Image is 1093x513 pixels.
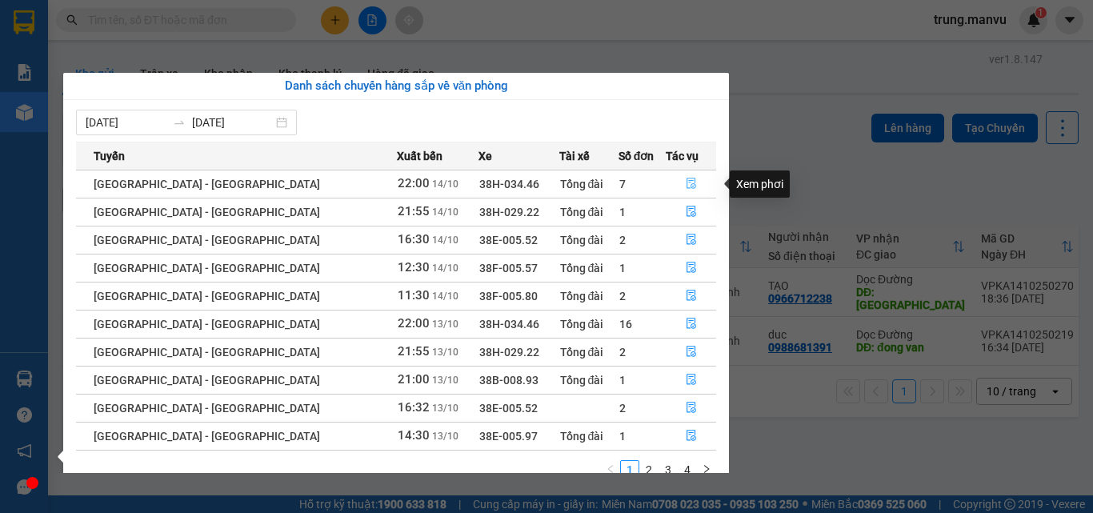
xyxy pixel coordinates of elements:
span: 2 [619,290,626,303]
span: 21:55 [398,204,430,218]
a: 3 [659,461,677,479]
button: file-done [667,395,715,421]
span: 14/10 [432,291,458,302]
span: 22:00 [398,176,430,190]
span: 13/10 [432,403,458,414]
div: Tổng đài [560,231,618,249]
span: 2 [619,234,626,246]
span: Xe [478,147,492,165]
li: Previous Page [601,460,620,479]
span: [GEOGRAPHIC_DATA] - [GEOGRAPHIC_DATA] [94,402,320,415]
span: right [702,464,711,474]
button: right [697,460,716,479]
span: 16:30 [398,232,430,246]
span: [GEOGRAPHIC_DATA] - [GEOGRAPHIC_DATA] [94,374,320,387]
button: file-done [667,199,715,225]
span: file-done [686,178,697,190]
span: 1 [619,262,626,275]
span: [GEOGRAPHIC_DATA] - [GEOGRAPHIC_DATA] [94,290,320,303]
a: 4 [679,461,696,479]
span: 38H-034.46 [479,178,539,190]
span: [GEOGRAPHIC_DATA] - [GEOGRAPHIC_DATA] [94,234,320,246]
span: 1 [619,206,626,218]
span: 14/10 [432,263,458,274]
div: Danh sách chuyến hàng sắp về văn phòng [76,77,716,96]
button: left [601,460,620,479]
div: Tổng đài [560,203,618,221]
button: file-done [667,227,715,253]
span: [GEOGRAPHIC_DATA] - [GEOGRAPHIC_DATA] [94,262,320,275]
span: 14/10 [432,206,458,218]
span: 38H-029.22 [479,206,539,218]
span: [GEOGRAPHIC_DATA] - [GEOGRAPHIC_DATA] [94,206,320,218]
span: [GEOGRAPHIC_DATA] - [GEOGRAPHIC_DATA] [94,318,320,331]
div: Tổng đài [560,287,618,305]
span: to [173,116,186,129]
span: 12:30 [398,260,430,275]
span: [GEOGRAPHIC_DATA] - [GEOGRAPHIC_DATA] [94,430,320,443]
a: 2 [640,461,658,479]
li: 3 [659,460,678,479]
div: Tổng đài [560,427,618,445]
span: 11:30 [398,288,430,303]
div: Tổng đài [560,175,618,193]
span: 13/10 [432,319,458,330]
span: file-done [686,206,697,218]
span: [GEOGRAPHIC_DATA] - [GEOGRAPHIC_DATA] [94,346,320,359]
span: 1 [619,374,626,387]
span: Tài xế [559,147,590,165]
a: 1 [621,461,639,479]
span: 22:00 [398,316,430,331]
button: file-done [667,171,715,197]
span: 7 [619,178,626,190]
span: file-done [686,402,697,415]
span: 13/10 [432,431,458,442]
span: file-done [686,430,697,443]
span: Tác vụ [666,147,699,165]
span: 14/10 [432,234,458,246]
span: 38B-008.93 [479,374,538,387]
button: file-done [667,423,715,449]
span: file-done [686,318,697,331]
input: Đến ngày [192,114,273,131]
span: file-done [686,290,697,303]
span: Xuất bến [397,147,442,165]
button: file-done [667,339,715,365]
span: left [606,464,615,474]
div: Tổng đài [560,371,618,389]
span: 38F-005.80 [479,290,538,303]
span: [GEOGRAPHIC_DATA] - [GEOGRAPHIC_DATA] [94,178,320,190]
span: 38E-005.52 [479,234,538,246]
span: 16:32 [398,400,430,415]
li: Next Page [697,460,716,479]
span: 14:30 [398,428,430,443]
span: 2 [619,346,626,359]
div: Tổng đài [560,315,618,333]
div: Tổng đài [560,259,618,277]
span: Tuyến [94,147,125,165]
div: Xem phơi [730,170,790,198]
span: 38H-034.46 [479,318,539,331]
span: Số đơn [619,147,655,165]
div: Tổng đài [560,343,618,361]
span: 2 [619,402,626,415]
span: 21:00 [398,372,430,387]
li: 2 [639,460,659,479]
li: 1 [620,460,639,479]
button: file-done [667,367,715,393]
span: 38E-005.52 [479,402,538,415]
button: file-done [667,311,715,337]
span: 1 [619,430,626,443]
span: 14/10 [432,178,458,190]
li: 4 [678,460,697,479]
span: 21:55 [398,344,430,359]
span: 16 [619,318,632,331]
span: 13/10 [432,375,458,386]
input: Từ ngày [86,114,166,131]
span: 38F-005.57 [479,262,538,275]
span: swap-right [173,116,186,129]
span: file-done [686,262,697,275]
span: file-done [686,374,697,387]
span: 38H-029.22 [479,346,539,359]
span: 38E-005.97 [479,430,538,443]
